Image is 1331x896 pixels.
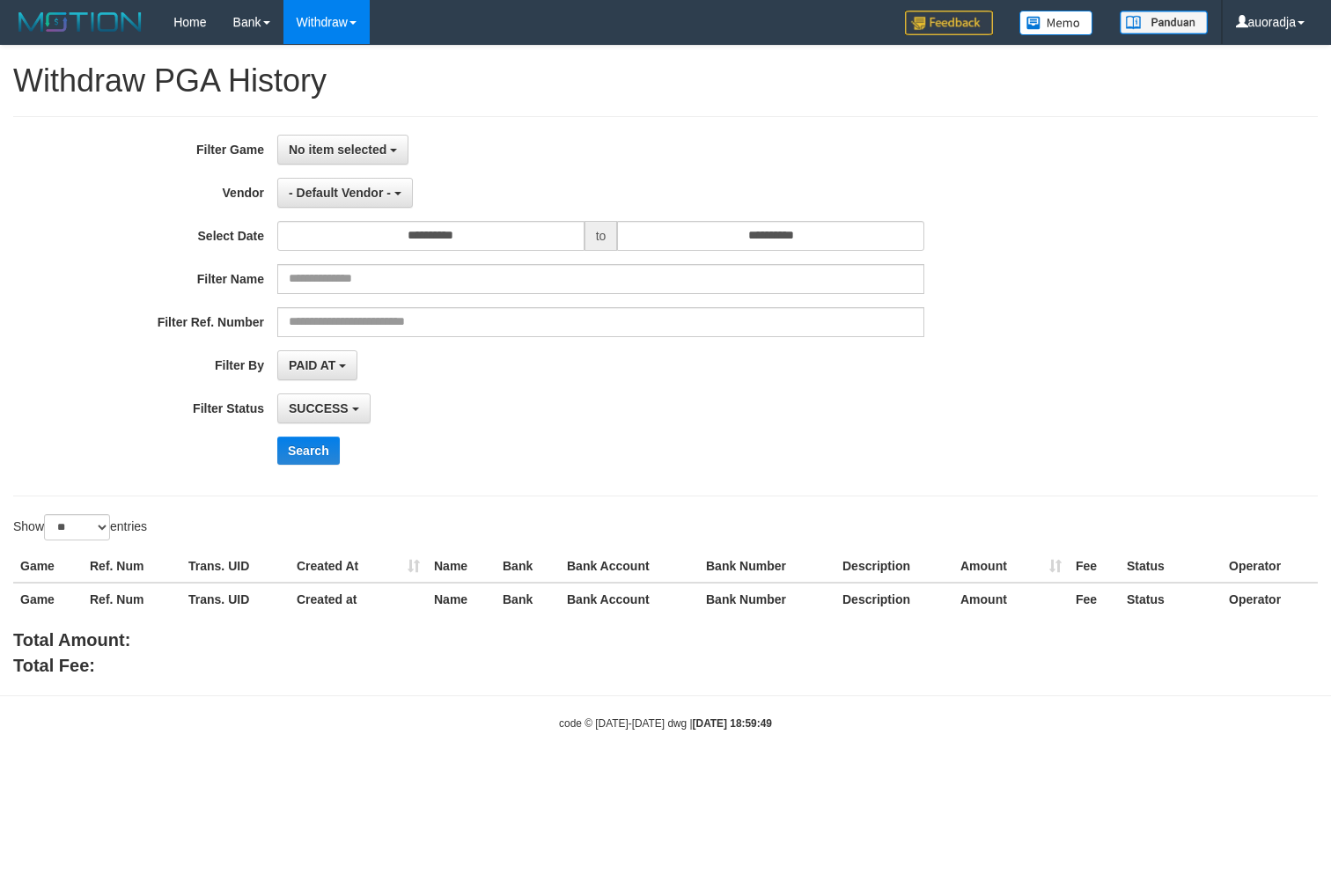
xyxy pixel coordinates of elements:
[1120,583,1222,615] th: Status
[953,583,1069,615] th: Amount
[13,550,83,583] th: Game
[427,583,496,615] th: Name
[13,63,1318,99] h1: Withdraw PGA History
[699,550,835,583] th: Bank Number
[277,437,340,465] button: Search
[559,717,772,730] small: code © [DATE]-[DATE] dwg |
[693,717,772,730] strong: [DATE] 18:59:49
[289,401,349,415] span: SUCCESS
[13,630,130,650] b: Total Amount:
[277,178,413,208] button: - Default Vendor -
[560,583,699,615] th: Bank Account
[83,583,181,615] th: Ref. Num
[277,393,371,423] button: SUCCESS
[905,11,993,35] img: Feedback.jpg
[496,550,560,583] th: Bank
[181,550,290,583] th: Trans. UID
[835,550,953,583] th: Description
[699,583,835,615] th: Bank Number
[1019,11,1093,35] img: Button%20Memo.svg
[953,550,1069,583] th: Amount
[13,9,147,35] img: MOTION_logo.png
[1222,550,1318,583] th: Operator
[277,350,357,380] button: PAID AT
[289,186,391,200] span: - Default Vendor -
[427,550,496,583] th: Name
[13,514,147,540] label: Show entries
[13,656,95,675] b: Total Fee:
[13,583,83,615] th: Game
[289,143,386,157] span: No item selected
[1069,550,1120,583] th: Fee
[1120,11,1208,34] img: panduan.png
[496,583,560,615] th: Bank
[277,135,408,165] button: No item selected
[835,583,953,615] th: Description
[585,221,618,251] span: to
[290,550,427,583] th: Created At
[181,583,290,615] th: Trans. UID
[44,514,110,540] select: Showentries
[1120,550,1222,583] th: Status
[83,550,181,583] th: Ref. Num
[290,583,427,615] th: Created at
[1069,583,1120,615] th: Fee
[560,550,699,583] th: Bank Account
[289,358,335,372] span: PAID AT
[1222,583,1318,615] th: Operator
